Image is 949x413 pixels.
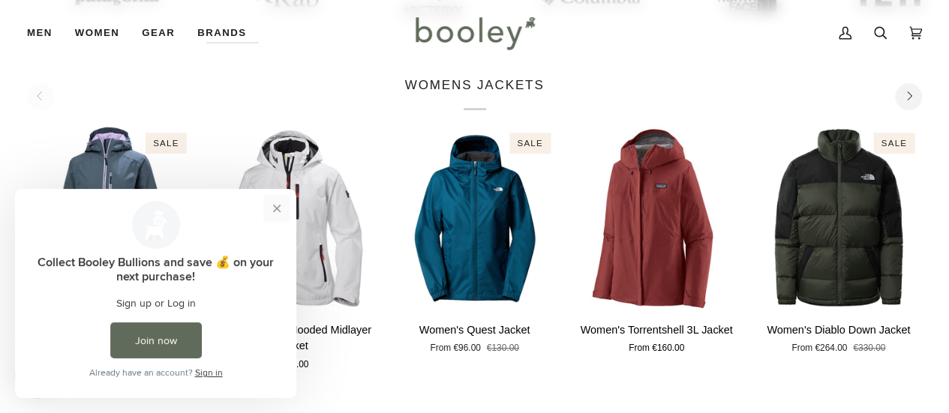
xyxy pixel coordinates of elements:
product-grid-item-variant: XS / Alpine Frost [27,125,194,310]
span: From €160.00 [629,342,684,355]
product-grid-item: Women's Diablo Down Jacket [755,125,922,356]
a: Women's Belfast Long Winter Jacket [27,125,194,310]
span: Men [27,25,53,40]
span: Gear [142,25,175,40]
a: Women's Diablo Down Jacket [755,125,922,310]
span: Women [75,25,119,40]
product-grid-item-variant: XS / White [209,125,377,310]
img: Helly Hansen Women's Crew Hooded Midlayer Jacket White - Booley Galway [209,125,377,310]
product-grid-item-variant: XS / Black [573,125,740,310]
span: From €96.00 [430,342,480,355]
p: Women's Quest Jacket [419,322,530,339]
a: Women's Diablo Down Jacket [755,316,922,356]
div: Sale [146,133,186,154]
a: Women's Torrentshell 3L Jacket [573,316,740,356]
a: Women's Quest Jacket [391,125,558,310]
div: Sale [874,133,914,154]
a: Women's Torrentshell 3L Jacket [573,125,740,310]
product-grid-item: Women's Quest Jacket [391,125,558,356]
a: Women's Crew Hooded Midlayer Jacket [209,125,377,310]
div: Sale [509,133,550,154]
span: €330.00 [853,342,885,355]
span: €130.00 [487,342,519,355]
img: Booley [409,11,540,55]
product-grid-item-variant: XS / Thyme / TNF Black [755,125,922,310]
img: The North Face Women's Diablo Down Jacket Thyme / TNF Black - Booley Galway [755,125,922,310]
p: WOMENS JACKETS [405,76,545,110]
p: Women's Torrentshell 3L Jacket [581,322,733,339]
span: €170.00 [276,358,308,372]
span: From €264.00 [791,342,847,355]
product-grid-item: Women's Torrentshell 3L Jacket [573,125,740,356]
iframe: Loyalty program pop-up with offers and actions [15,189,296,398]
img: Patagonia Women's Torrentshell 3L Jacket Oxide Red - Booley Galway [573,125,740,310]
product-grid-item-variant: XS / Midnight Petrol [391,125,558,310]
p: Women's Diablo Down Jacket [767,322,910,339]
span: Brands [197,25,246,40]
product-grid-item: Women's Belfast Long Winter Jacket [27,125,194,373]
product-grid-item: Women's Crew Hooded Midlayer Jacket [209,125,377,373]
a: Women's Quest Jacket [391,316,558,356]
button: Next [895,83,922,110]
